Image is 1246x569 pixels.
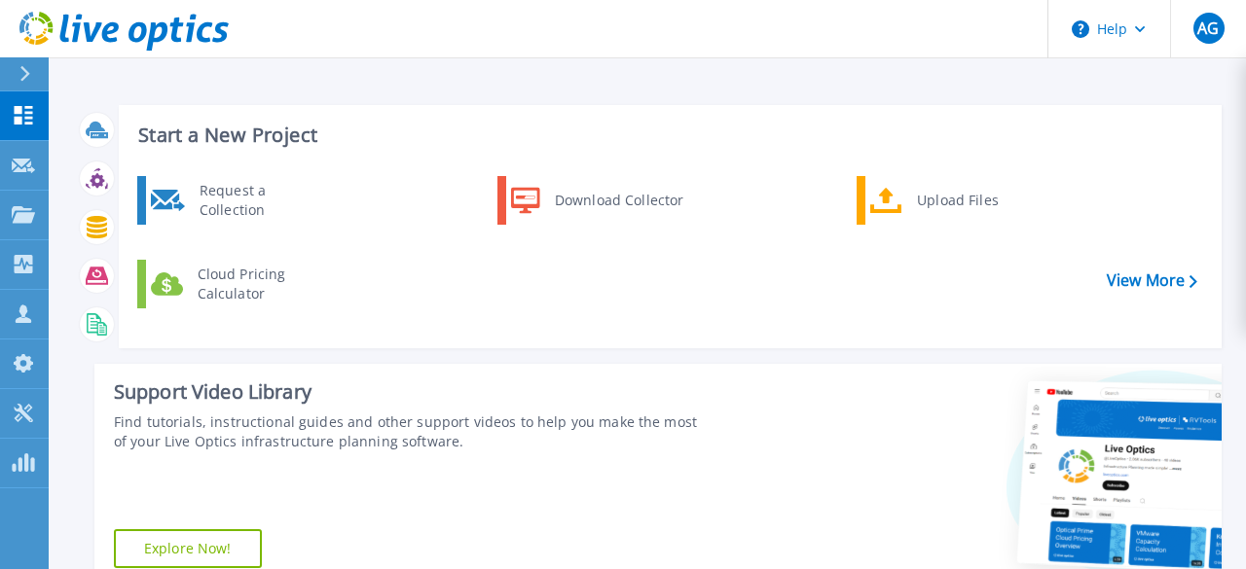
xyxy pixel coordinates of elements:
span: AG [1197,20,1219,36]
div: Download Collector [545,181,692,220]
a: Download Collector [497,176,697,225]
div: Upload Files [907,181,1051,220]
a: Cloud Pricing Calculator [137,260,337,308]
div: Request a Collection [190,181,332,220]
div: Find tutorials, instructional guides and other support videos to help you make the most of your L... [114,412,700,451]
div: Support Video Library [114,379,700,405]
a: Upload Files [857,176,1056,225]
div: Cloud Pricing Calculator [188,265,332,303]
a: Request a Collection [137,176,337,225]
h3: Start a New Project [138,124,1196,146]
a: Explore Now! [114,529,262,568]
a: View More [1107,271,1197,290]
